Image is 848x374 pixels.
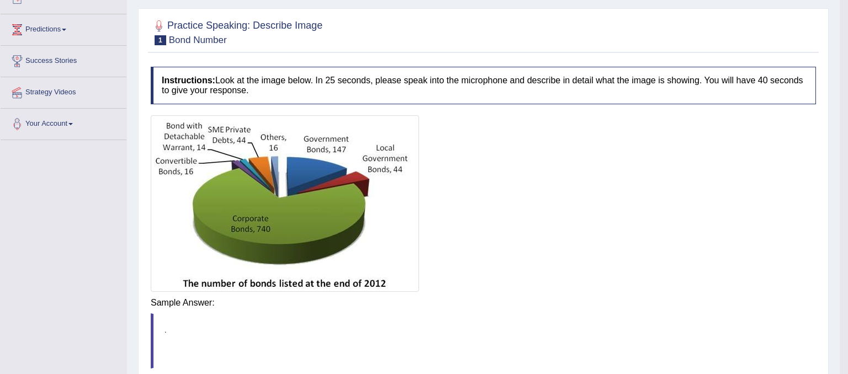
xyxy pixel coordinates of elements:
h4: Look at the image below. In 25 seconds, please speak into the microphone and describe in detail w... [151,67,816,104]
h2: Practice Speaking: Describe Image [151,18,322,45]
a: Success Stories [1,46,126,73]
blockquote: . [151,313,816,369]
span: 1 [155,35,166,45]
a: Strategy Videos [1,77,126,105]
small: Bond Number [169,35,227,45]
b: Instructions: [162,76,215,85]
a: Predictions [1,14,126,42]
h4: Sample Answer: [151,298,816,308]
a: Your Account [1,109,126,136]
